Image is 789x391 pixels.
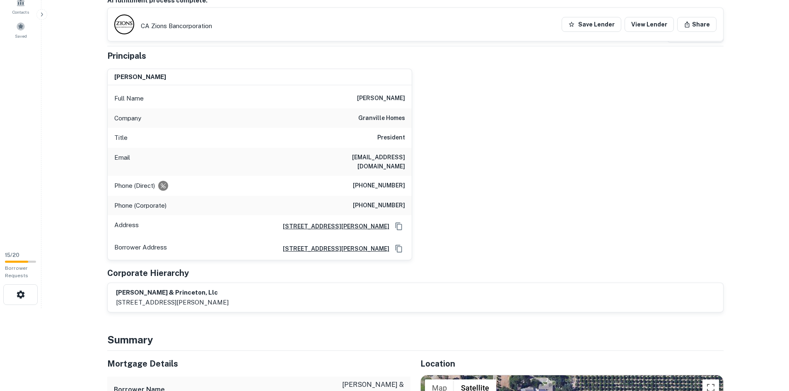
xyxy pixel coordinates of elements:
[12,9,29,15] span: Contacts
[114,201,166,211] p: Phone (Corporate)
[114,242,167,255] p: Borrower Address
[15,33,27,39] span: Saved
[116,288,229,297] h6: [PERSON_NAME] & princeton, llc
[276,222,389,231] a: [STREET_ADDRESS][PERSON_NAME]
[107,267,189,279] h5: Corporate Hierarchy
[562,17,621,32] button: Save Lender
[107,50,146,62] h5: Principals
[114,153,130,171] p: Email
[114,113,141,123] p: Company
[625,17,674,32] a: View Lender
[158,181,168,191] div: Requests to not be contacted at this number
[97,9,159,21] div: Sending borrower request to AI...
[5,252,19,258] span: 15 / 20
[353,201,405,211] h6: [PHONE_NUMBER]
[306,153,405,171] h6: [EMAIL_ADDRESS][DOMAIN_NAME]
[357,94,405,103] h6: [PERSON_NAME]
[151,22,212,29] a: Zions Bancorporation
[393,220,405,233] button: Copy Address
[114,220,139,233] p: Address
[358,113,405,123] h6: granville homes
[677,17,717,32] button: Share
[2,19,39,41] a: Saved
[114,72,166,82] h6: [PERSON_NAME]
[107,357,410,370] h5: Mortgage Details
[377,133,405,143] h6: President
[420,357,724,370] h5: Location
[353,181,405,191] h6: [PHONE_NUMBER]
[141,22,212,30] p: CA
[276,244,389,253] a: [STREET_ADDRESS][PERSON_NAME]
[393,242,405,255] button: Copy Address
[114,94,144,103] p: Full Name
[116,297,229,307] p: [STREET_ADDRESS][PERSON_NAME]
[114,181,155,191] p: Phone (Direct)
[107,332,724,347] h4: Summary
[5,265,28,278] span: Borrower Requests
[114,133,128,143] p: Title
[748,325,789,365] iframe: Chat Widget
